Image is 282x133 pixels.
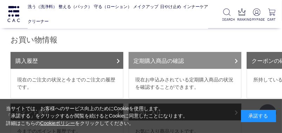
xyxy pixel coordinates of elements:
p: CART [267,17,276,22]
a: SEARCH [222,8,232,22]
p: RANKING [237,17,247,22]
a: 定期購入商品の確認 [129,52,241,69]
div: 当サイトでは、お客様へのサービス向上のためにCookieを使用します。 「承諾する」をクリックするか閲覧を続けるとCookieに同意したことになります。 詳細はこちらの をクリックしてください。 [6,105,188,127]
a: MYPAGE [252,8,261,22]
div: 承諾する [241,110,276,122]
a: RANKING [237,8,247,22]
p: MYPAGE [252,17,261,22]
a: CART [267,8,276,22]
img: logo [7,6,21,22]
dd: 現在のご注文の状況と今までのご注文の履歴です。 [11,69,123,98]
a: Cookieポリシー [40,120,75,126]
a: 購入履歴 [11,52,123,69]
p: SEARCH [222,17,232,22]
dd: 現在お申込みされている定期購入商品の状況を確認することができます。 [129,69,241,98]
a: クリーナー [28,14,49,29]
